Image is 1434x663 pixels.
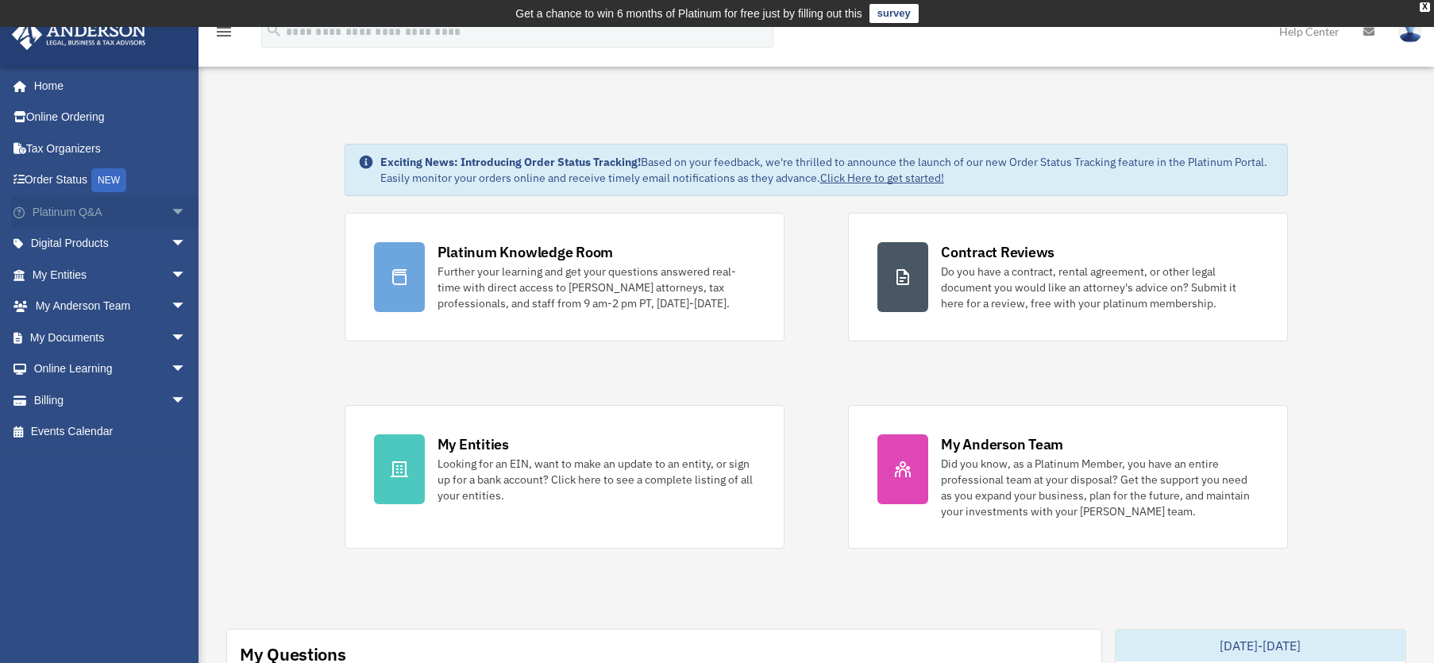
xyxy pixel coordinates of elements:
[171,353,202,386] span: arrow_drop_down
[11,291,210,322] a: My Anderson Teamarrow_drop_down
[345,213,784,341] a: Platinum Knowledge Room Further your learning and get your questions answered real-time with dire...
[438,242,614,262] div: Platinum Knowledge Room
[941,242,1054,262] div: Contract Reviews
[380,155,641,169] strong: Exciting News: Introducing Order Status Tracking!
[7,19,151,50] img: Anderson Advisors Platinum Portal
[11,259,210,291] a: My Entitiesarrow_drop_down
[11,228,210,260] a: Digital Productsarrow_drop_down
[91,168,126,192] div: NEW
[941,456,1259,519] div: Did you know, as a Platinum Member, you have an entire professional team at your disposal? Get th...
[941,264,1259,311] div: Do you have a contract, rental agreement, or other legal document you would like an attorney's ad...
[214,22,233,41] i: menu
[11,416,210,448] a: Events Calendar
[380,154,1275,186] div: Based on your feedback, we're thrilled to announce the launch of our new Order Status Tracking fe...
[171,196,202,229] span: arrow_drop_down
[11,322,210,353] a: My Documentsarrow_drop_down
[438,434,509,454] div: My Entities
[11,384,210,416] a: Billingarrow_drop_down
[11,133,210,164] a: Tax Organizers
[515,4,862,23] div: Get a chance to win 6 months of Platinum for free just by filling out this
[1116,630,1406,661] div: [DATE]-[DATE]
[214,28,233,41] a: menu
[171,259,202,291] span: arrow_drop_down
[869,4,919,23] a: survey
[438,456,755,503] div: Looking for an EIN, want to make an update to an entity, or sign up for a bank account? Click her...
[171,384,202,417] span: arrow_drop_down
[11,353,210,385] a: Online Learningarrow_drop_down
[11,70,202,102] a: Home
[171,228,202,260] span: arrow_drop_down
[11,164,210,197] a: Order StatusNEW
[171,322,202,354] span: arrow_drop_down
[941,434,1063,454] div: My Anderson Team
[848,405,1288,549] a: My Anderson Team Did you know, as a Platinum Member, you have an entire professional team at your...
[11,102,210,133] a: Online Ordering
[345,405,784,549] a: My Entities Looking for an EIN, want to make an update to an entity, or sign up for a bank accoun...
[820,171,944,185] a: Click Here to get started!
[171,291,202,323] span: arrow_drop_down
[848,213,1288,341] a: Contract Reviews Do you have a contract, rental agreement, or other legal document you would like...
[265,21,283,39] i: search
[1398,20,1422,43] img: User Pic
[11,196,210,228] a: Platinum Q&Aarrow_drop_down
[438,264,755,311] div: Further your learning and get your questions answered real-time with direct access to [PERSON_NAM...
[1420,2,1430,12] div: close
